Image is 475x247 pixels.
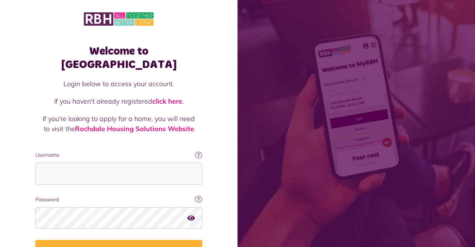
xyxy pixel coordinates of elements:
a: Rochdale Housing Solutions Website [75,124,194,133]
img: MyRBH [84,11,154,27]
p: Login below to access your account. [43,79,195,89]
p: If you're looking to apply for a home, you will need to visit the [43,114,195,134]
a: click here [152,97,182,105]
h1: Welcome to [GEOGRAPHIC_DATA] [35,45,202,71]
label: Username [35,151,202,159]
label: Password [35,196,202,204]
p: If you haven't already registered . [43,96,195,106]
